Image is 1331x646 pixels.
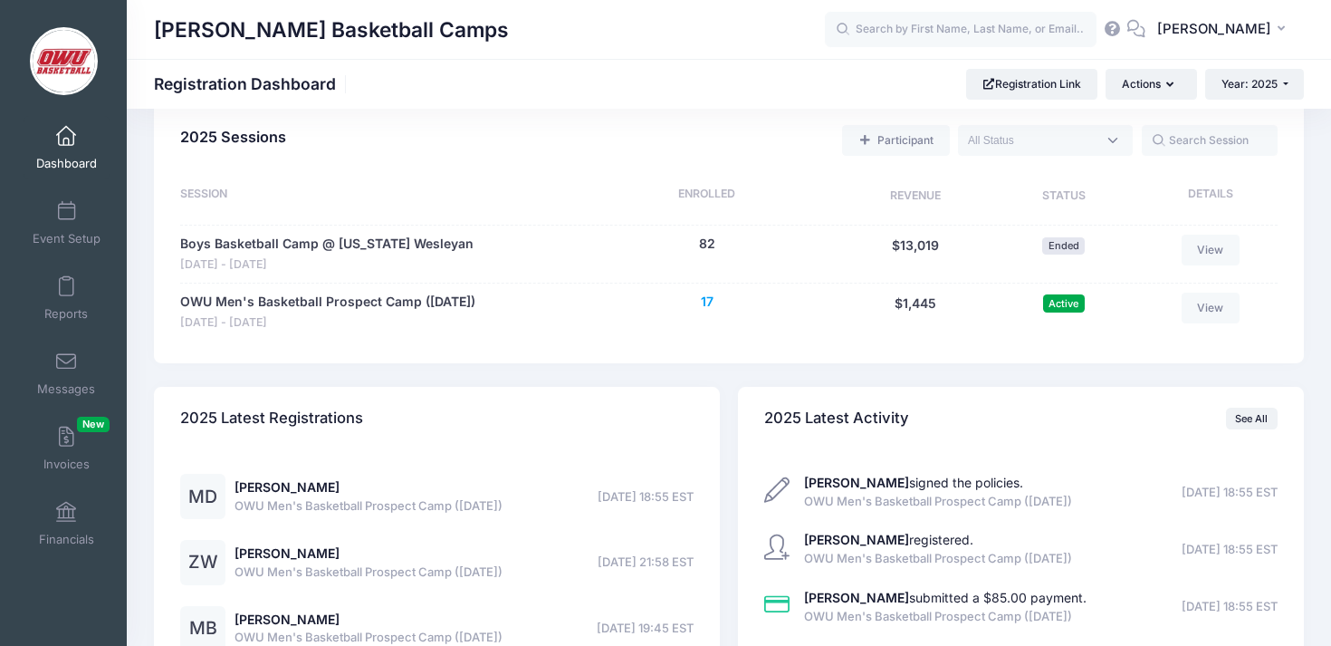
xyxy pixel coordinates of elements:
[180,314,475,332] span: [DATE] - [DATE]
[1226,408,1278,429] a: See All
[180,256,474,274] span: [DATE] - [DATE]
[180,540,225,585] div: ZW
[39,532,94,547] span: Financials
[764,393,909,445] h4: 2025 Latest Activity
[804,532,909,547] strong: [PERSON_NAME]
[1182,598,1278,616] span: [DATE] 18:55 EST
[1157,19,1271,39] span: [PERSON_NAME]
[235,612,340,627] a: [PERSON_NAME]
[30,27,98,95] img: David Vogel Basketball Camps
[992,186,1135,207] div: Status
[235,497,503,516] span: OWU Men's Basketball Prospect Camp ([DATE])
[825,12,1096,48] input: Search by First Name, Last Name, or Email...
[598,488,694,506] span: [DATE] 18:55 EST
[804,493,1072,511] span: OWU Men's Basketball Prospect Camp ([DATE])
[180,393,363,445] h4: 2025 Latest Registrations
[154,9,509,51] h1: [PERSON_NAME] Basketball Camps
[33,231,101,246] span: Event Setup
[1182,235,1240,265] a: View
[699,235,715,254] button: 82
[44,306,88,322] span: Reports
[24,342,110,405] a: Messages
[966,69,1097,100] a: Registration Link
[1182,541,1278,559] span: [DATE] 18:55 EST
[154,74,351,93] h1: Registration Dashboard
[1182,293,1240,323] a: View
[180,555,225,571] a: ZW
[804,475,909,490] strong: [PERSON_NAME]
[968,132,1096,149] textarea: Search
[804,532,973,547] a: [PERSON_NAME]registered.
[180,293,475,312] a: OWU Men's Basketball Prospect Camp ([DATE])
[1106,69,1196,100] button: Actions
[43,457,90,472] span: Invoices
[1182,484,1278,502] span: [DATE] 18:55 EST
[24,417,110,480] a: InvoicesNew
[1042,237,1085,255] span: Ended
[575,186,838,207] div: Enrolled
[36,156,97,171] span: Dashboard
[804,590,909,605] strong: [PERSON_NAME]
[598,554,694,572] span: [DATE] 21:58 EST
[838,186,992,207] div: Revenue
[804,550,1072,568] span: OWU Men's Basketball Prospect Camp ([DATE])
[1135,186,1277,207] div: Details
[24,116,110,179] a: Dashboard
[1221,77,1278,91] span: Year: 2025
[180,128,286,146] span: 2025 Sessions
[180,186,575,207] div: Session
[24,191,110,255] a: Event Setup
[24,266,110,330] a: Reports
[804,590,1087,605] a: [PERSON_NAME]submitted a $85.00 payment.
[180,235,474,254] a: Boys Basketball Camp @ [US_STATE] Wesleyan
[24,492,110,555] a: Financials
[180,490,225,506] a: MD
[1043,294,1085,312] span: Active
[1142,125,1278,156] input: Search Session
[842,125,949,156] a: Add a new manual registration
[235,479,340,495] a: [PERSON_NAME]
[77,417,110,432] span: New
[701,293,713,312] button: 17
[838,235,992,274] div: $13,019
[597,620,694,638] span: [DATE] 19:45 EST
[804,475,1023,490] a: [PERSON_NAME]signed the policies.
[180,474,225,519] div: MD
[235,545,340,561] a: [PERSON_NAME]
[804,608,1087,626] span: OWU Men's Basketball Prospect Camp ([DATE])
[37,381,95,397] span: Messages
[235,564,503,582] span: OWU Men's Basketball Prospect Camp ([DATE])
[838,293,992,332] div: $1,445
[1205,69,1304,100] button: Year: 2025
[1145,9,1304,51] button: [PERSON_NAME]
[180,622,225,637] a: MB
